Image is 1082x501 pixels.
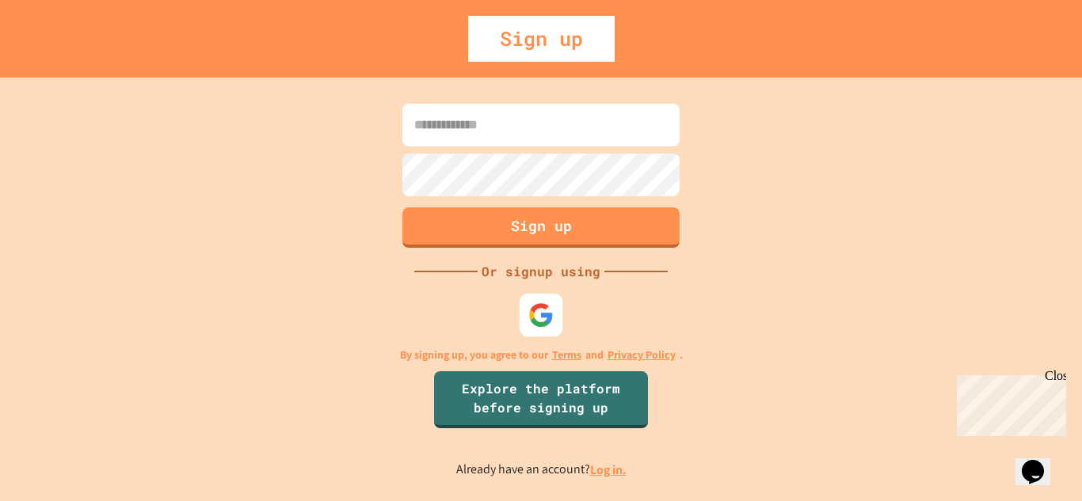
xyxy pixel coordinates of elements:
a: Log in. [590,461,627,478]
a: Terms [552,347,581,363]
p: Already have an account? [456,460,627,480]
img: google-icon.svg [528,302,554,328]
a: Explore the platform before signing up [434,371,648,428]
div: Chat with us now!Close [6,6,109,101]
button: Sign up [402,207,680,248]
iframe: chat widget [951,369,1066,436]
div: Sign up [468,16,615,62]
a: Privacy Policy [608,347,676,363]
iframe: chat widget [1015,438,1066,485]
p: By signing up, you agree to our and . [400,347,683,363]
div: Or signup using [478,262,604,281]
